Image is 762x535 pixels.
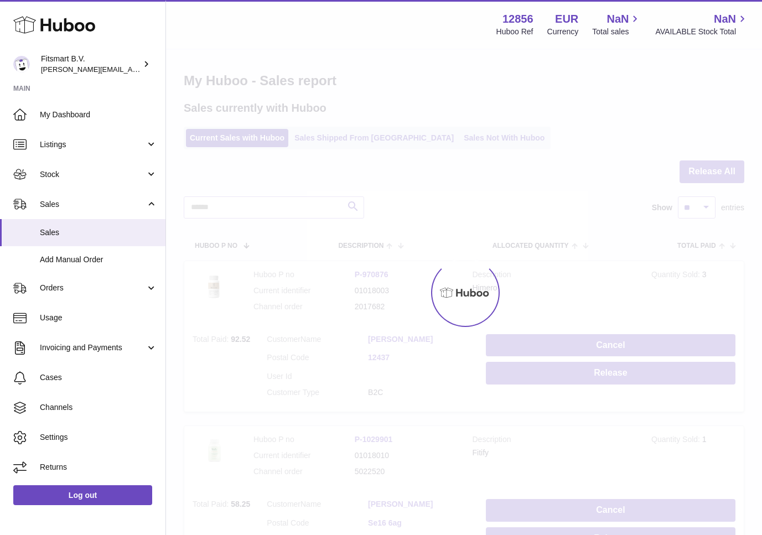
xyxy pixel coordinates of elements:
[40,199,146,210] span: Sales
[40,254,157,265] span: Add Manual Order
[496,27,533,37] div: Huboo Ref
[40,110,157,120] span: My Dashboard
[592,12,641,37] a: NaN Total sales
[40,283,146,293] span: Orders
[547,27,579,37] div: Currency
[592,27,641,37] span: Total sales
[40,342,146,353] span: Invoicing and Payments
[13,56,30,72] img: jonathan@leaderoo.com
[655,27,749,37] span: AVAILABLE Stock Total
[13,485,152,505] a: Log out
[555,12,578,27] strong: EUR
[40,432,157,443] span: Settings
[714,12,736,27] span: NaN
[40,139,146,150] span: Listings
[41,54,141,75] div: Fitsmart B.V.
[40,313,157,323] span: Usage
[607,12,629,27] span: NaN
[40,227,157,238] span: Sales
[40,372,157,383] span: Cases
[40,169,146,180] span: Stock
[40,462,157,472] span: Returns
[40,402,157,413] span: Channels
[41,65,222,74] span: [PERSON_NAME][EMAIL_ADDRESS][DOMAIN_NAME]
[502,12,533,27] strong: 12856
[655,12,749,37] a: NaN AVAILABLE Stock Total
